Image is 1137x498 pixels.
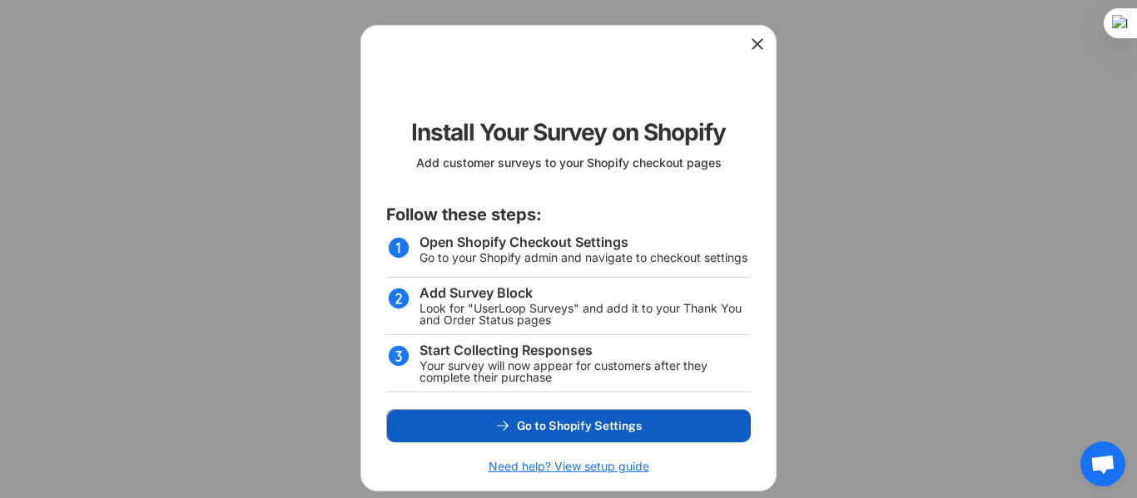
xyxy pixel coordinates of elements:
[1080,441,1125,486] a: Open chat
[489,459,649,474] h6: Need help? View setup guide
[416,155,722,179] div: Add customer surveys to your Shopify checkout pages
[420,252,747,264] div: Go to your Shopify admin and navigate to checkout settings
[420,286,533,299] div: Add Survey Block
[517,420,642,431] span: Go to Shopify Settings
[420,235,628,249] div: Open Shopify Checkout Settings
[411,117,726,147] div: Install Your Survey on Shopify
[386,204,542,227] div: Follow these steps:
[420,343,593,357] div: Start Collecting Responses
[386,409,751,442] button: Go to Shopify Settings
[420,360,751,383] div: Your survey will now appear for customers after they complete their purchase
[420,303,751,326] div: Look for "UserLoop Surveys" and add it to your Thank You and Order Status pages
